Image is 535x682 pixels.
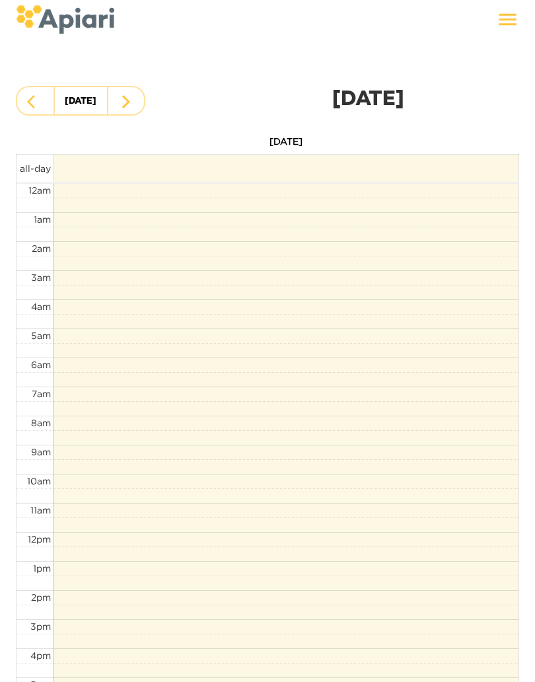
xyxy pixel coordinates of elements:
[32,243,51,253] span: 2am
[34,214,51,224] span: 1am
[30,621,51,631] span: 3pm
[31,301,51,311] span: 4am
[181,85,519,116] div: [DATE]
[32,389,51,398] span: 7am
[30,650,51,660] span: 4pm
[16,5,114,34] img: logo
[20,163,51,173] span: all-day
[27,476,51,486] span: 10am
[31,418,51,428] span: 8am
[31,272,51,282] span: 3am
[31,330,51,340] span: 5am
[31,592,51,602] span: 2pm
[28,534,51,544] span: 12pm
[269,136,303,146] span: [DATE]
[30,505,51,515] span: 11am
[31,360,51,369] span: 6am
[31,447,51,457] span: 9am
[28,185,51,195] span: 12am
[33,563,51,573] span: 1pm
[65,93,96,111] div: [DATE]
[54,86,108,116] button: [DATE]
